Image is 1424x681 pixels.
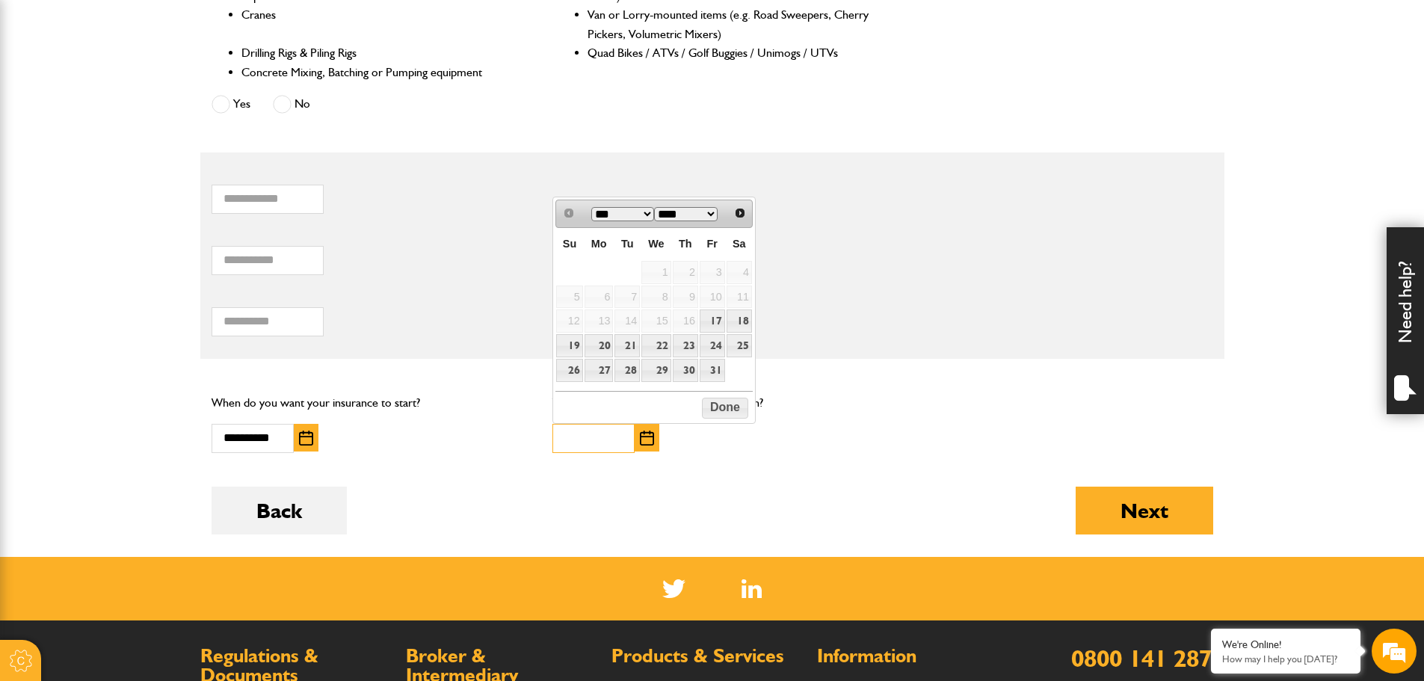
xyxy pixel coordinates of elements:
[203,460,271,481] em: Start Chat
[662,579,685,598] img: Twitter
[212,487,347,534] button: Back
[742,579,762,598] a: LinkedIn
[241,63,525,82] li: Concrete Mixing, Batching or Pumping equipment
[641,334,671,357] a: 22
[588,5,871,43] li: Van or Lorry-mounted items (e.g. Road Sweepers, Cherry Pickers, Volumetric Mixers)
[727,334,752,357] a: 25
[1387,227,1424,414] div: Need help?
[1222,638,1349,651] div: We're Online!
[621,238,634,250] span: Tuesday
[19,227,273,259] input: Enter your phone number
[679,238,692,250] span: Thursday
[25,83,63,104] img: d_20077148190_company_1631870298795_20077148190
[640,431,654,446] img: Choose date
[556,359,582,382] a: 26
[727,309,752,333] a: 18
[78,84,251,103] div: Chat with us now
[733,238,746,250] span: Saturday
[585,334,614,357] a: 20
[700,334,725,357] a: 24
[707,238,718,250] span: Friday
[1222,653,1349,665] p: How may I help you today?
[1076,487,1213,534] button: Next
[673,334,698,357] a: 23
[742,579,762,598] img: Linked In
[212,393,531,413] p: When do you want your insurance to start?
[648,238,664,250] span: Wednesday
[19,138,273,171] input: Enter your last name
[734,207,746,219] span: Next
[702,398,748,419] button: Done
[700,359,725,382] a: 31
[556,334,582,357] a: 19
[588,43,871,63] li: Quad Bikes / ATVs / Golf Buggies / Unimogs / UTVs
[585,359,614,382] a: 27
[641,359,671,382] a: 29
[729,202,750,224] a: Next
[273,95,310,114] label: No
[614,334,640,357] a: 21
[563,238,576,250] span: Sunday
[245,7,281,43] div: Minimize live chat window
[673,359,698,382] a: 30
[611,647,802,666] h2: Products & Services
[817,647,1008,666] h2: Information
[591,238,607,250] span: Monday
[1071,644,1224,673] a: 0800 141 2877
[212,95,250,114] label: Yes
[614,359,640,382] a: 28
[19,182,273,215] input: Enter your email address
[299,431,313,446] img: Choose date
[241,43,525,63] li: Drilling Rigs & Piling Rigs
[19,271,273,448] textarea: Type your message and hit 'Enter'
[241,5,525,43] li: Cranes
[700,309,725,333] a: 17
